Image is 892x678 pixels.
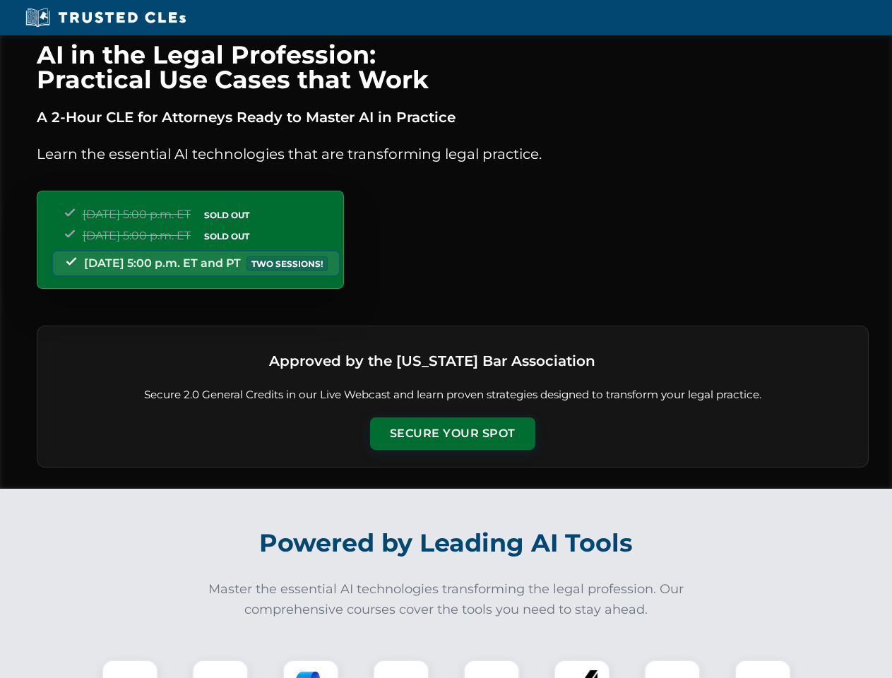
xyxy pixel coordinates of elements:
[199,208,254,222] span: SOLD OUT
[21,7,190,28] img: Trusted CLEs
[199,579,694,620] p: Master the essential AI technologies transforming the legal profession. Our comprehensive courses...
[37,42,869,92] h1: AI in the Legal Profession: Practical Use Cases that Work
[601,343,636,379] img: Logo
[37,143,869,165] p: Learn the essential AI technologies that are transforming legal practice.
[54,387,851,403] p: Secure 2.0 General Credits in our Live Webcast and learn proven strategies designed to transform ...
[370,417,535,450] button: Secure Your Spot
[83,229,191,242] span: [DATE] 5:00 p.m. ET
[199,229,254,244] span: SOLD OUT
[55,518,838,568] h2: Powered by Leading AI Tools
[83,208,191,221] span: [DATE] 5:00 p.m. ET
[269,348,595,374] h3: Approved by the [US_STATE] Bar Association
[37,106,869,129] p: A 2-Hour CLE for Attorneys Ready to Master AI in Practice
